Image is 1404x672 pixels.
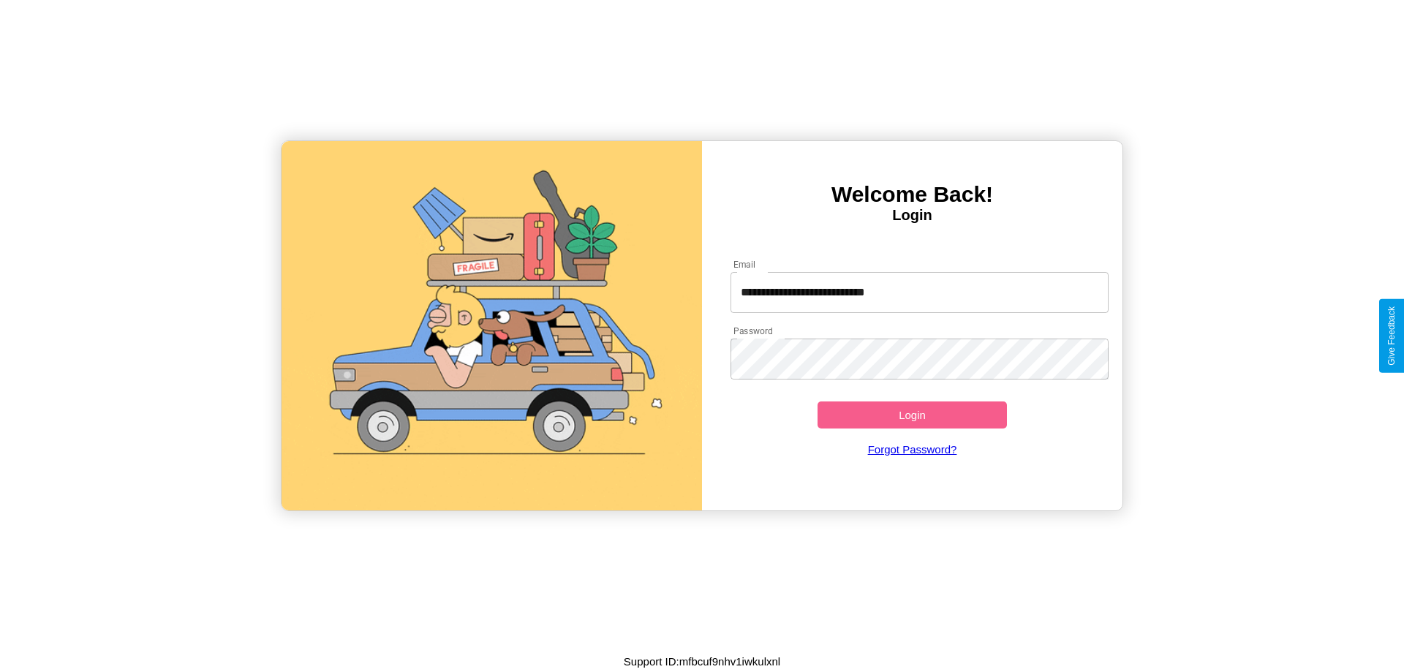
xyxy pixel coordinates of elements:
[733,258,756,271] label: Email
[1386,306,1397,366] div: Give Feedback
[818,401,1007,429] button: Login
[702,207,1122,224] h4: Login
[723,429,1102,470] a: Forgot Password?
[702,182,1122,207] h3: Welcome Back!
[733,325,772,337] label: Password
[282,141,702,510] img: gif
[624,652,780,671] p: Support ID: mfbcuf9nhv1iwkulxnl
